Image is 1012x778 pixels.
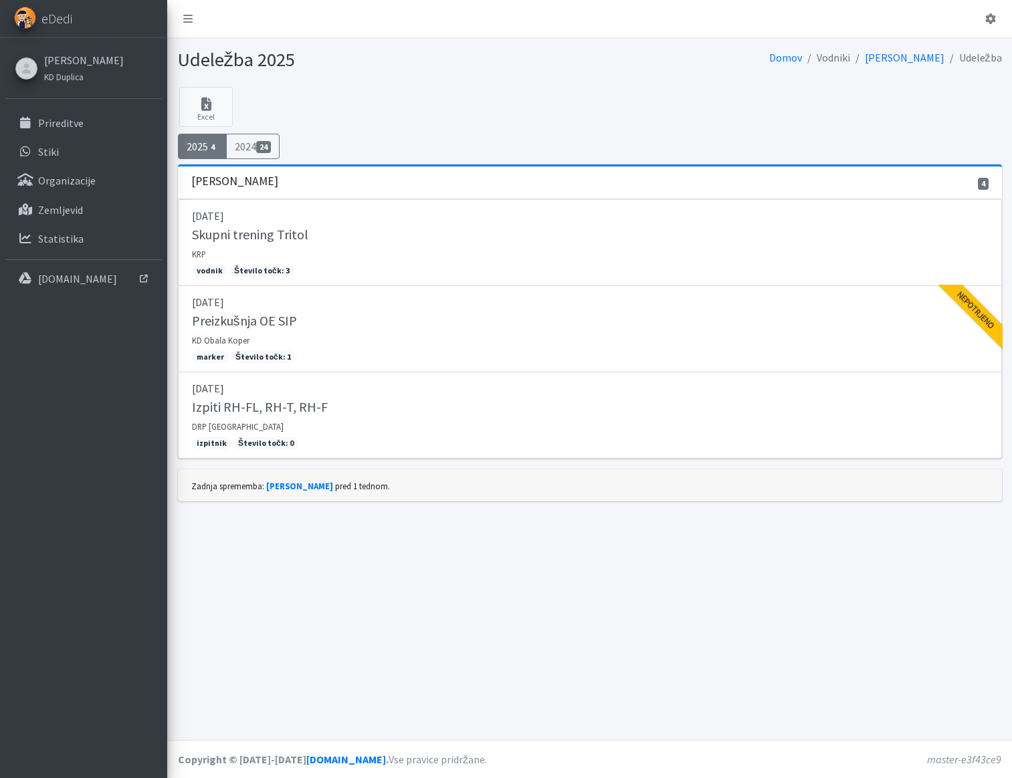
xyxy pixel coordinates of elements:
[5,138,162,165] a: Stiki
[192,399,328,415] h5: Izpiti RH-FL, RH-T, RH-F
[192,380,988,396] p: [DATE]
[5,225,162,252] a: Statistika
[191,481,390,491] small: Zadnja sprememba: pred 1 tednom.
[178,199,1002,286] a: [DATE] Skupni trening Tritol KRP vodnik Število točk: 3
[229,265,294,277] span: Število točk: 3
[178,48,585,72] h1: Udeležba 2025
[208,141,219,153] span: 4
[178,286,1002,372] a: [DATE] Preizkušnja OE SIP KD Obala Koper marker Število točk: 1 Nepotrjeno
[192,351,229,363] span: marker
[266,481,333,491] a: [PERSON_NAME]
[41,9,72,29] span: eDedi
[44,52,124,68] a: [PERSON_NAME]
[5,197,162,223] a: Zemljevid
[44,68,124,84] a: KD Duplica
[191,174,278,188] h3: [PERSON_NAME]
[802,48,850,68] li: Vodniki
[167,740,1012,778] footer: Vse pravice pridržane.
[944,48,1002,68] li: Udeležba
[769,51,802,64] a: Domov
[5,265,162,292] a: [DOMAIN_NAME]
[192,421,284,432] small: DRP [GEOGRAPHIC_DATA]
[192,249,206,259] small: KRP
[179,87,233,127] a: Excel
[192,294,988,310] p: [DATE]
[38,145,59,158] p: Stiki
[38,232,84,245] p: Statistika
[306,753,386,766] a: [DOMAIN_NAME]
[927,753,1001,766] em: master-e3f43ce9
[233,437,298,449] span: Število točk: 0
[178,134,227,159] a: 20254
[256,141,271,153] span: 24
[38,116,84,130] p: Prireditve
[38,174,96,187] p: Organizacije
[865,51,944,64] a: [PERSON_NAME]
[14,7,36,29] img: eDedi
[192,227,308,243] h5: Skupni trening Tritol
[38,203,83,217] p: Zemljevid
[226,134,280,159] a: 202424
[178,372,1002,459] a: [DATE] Izpiti RH-FL, RH-T, RH-F DRP [GEOGRAPHIC_DATA] izpitnik Število točk: 0
[5,110,162,136] a: Prireditve
[978,178,989,190] span: 4
[231,351,296,363] span: Število točk: 1
[192,265,227,277] span: vodnik
[192,437,231,449] span: izpitnik
[38,272,117,285] p: [DOMAIN_NAME]
[178,753,389,766] strong: Copyright © [DATE]-[DATE] .
[44,72,84,82] small: KD Duplica
[192,335,249,346] small: KD Obala Koper
[192,313,297,329] h5: Preizkušnja OE SIP
[192,208,988,224] p: [DATE]
[5,167,162,194] a: Organizacije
